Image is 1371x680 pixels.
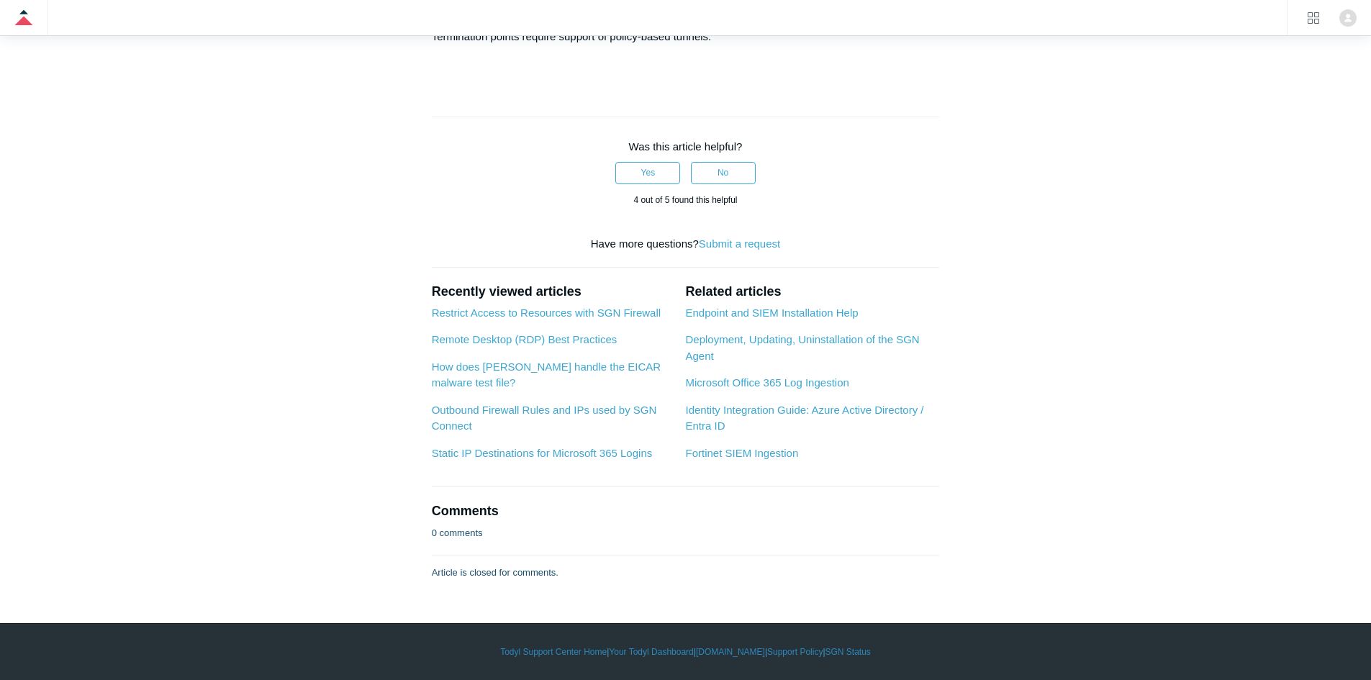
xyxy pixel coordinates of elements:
a: Deployment, Updating, Uninstallation of the SGN Agent [685,333,919,362]
p: 0 comments [432,526,483,540]
a: [DOMAIN_NAME] [696,645,765,658]
a: Submit a request [699,237,780,250]
a: Endpoint and SIEM Installation Help [685,307,858,319]
img: user avatar [1339,9,1357,27]
a: SGN Status [825,645,871,658]
button: This article was helpful [615,162,680,183]
a: How does [PERSON_NAME] handle the EICAR malware test file? [432,361,661,389]
a: Outbound Firewall Rules and IPs used by SGN Connect [432,404,657,432]
h2: Comments [432,502,940,521]
a: Static IP Destinations for Microsoft 365 Logins [432,447,653,459]
span: 4 out of 5 found this helpful [633,195,737,205]
a: Identity Integration Guide: Azure Active Directory / Entra ID [685,404,923,432]
p: Termination points require support of policy-based tunnels. [432,28,940,45]
a: Microsoft Office 365 Log Ingestion [685,376,849,389]
a: Todyl Support Center Home [500,645,607,658]
a: Support Policy [767,645,823,658]
a: Your Todyl Dashboard [609,645,693,658]
zd-hc-trigger: Click your profile icon to open the profile menu [1339,9,1357,27]
a: Restrict Access to Resources with SGN Firewall [432,307,661,319]
h2: Recently viewed articles [432,282,671,302]
div: | | | | [268,645,1103,658]
a: Remote Desktop (RDP) Best Practices [432,333,617,345]
span: Was this article helpful? [629,140,743,153]
button: This article was not helpful [691,162,756,183]
h2: Related articles [685,282,939,302]
div: Have more questions? [432,236,940,253]
a: Fortinet SIEM Ingestion [685,447,798,459]
p: Article is closed for comments. [432,566,558,580]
